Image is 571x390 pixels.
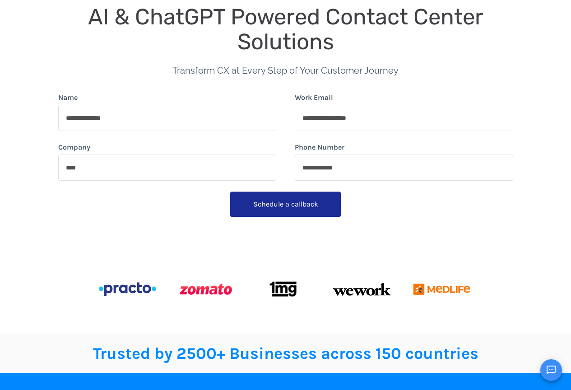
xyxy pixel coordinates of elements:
[172,65,399,76] span: Transform CX at Every Step of Your Customer Journey
[58,92,513,221] form: form
[58,142,90,153] label: Company
[295,92,333,103] label: Work Email
[230,192,341,217] button: Schedule a callback
[295,142,344,153] label: Phone Number
[58,92,78,103] label: Name
[93,344,478,363] span: Trusted by 2500+ Businesses across 150 countries
[540,359,562,381] button: Open chat
[88,4,489,55] span: AI & ChatGPT Powered Contact Center Solutions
